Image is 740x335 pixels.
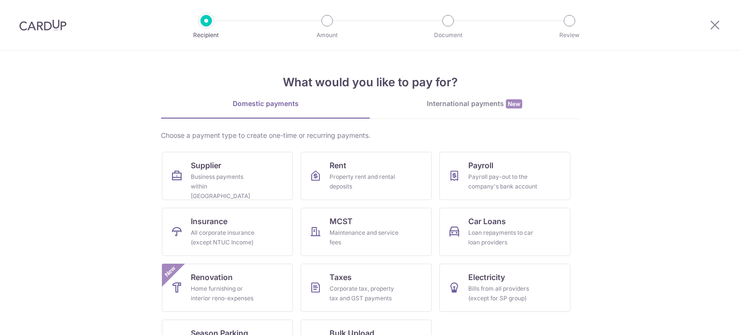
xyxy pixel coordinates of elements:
[301,264,432,312] a: TaxesCorporate tax, property tax and GST payments
[191,228,260,247] div: All corporate insurance (except NTUC Income)
[161,99,370,108] div: Domestic payments
[191,215,227,227] span: Insurance
[506,99,522,108] span: New
[534,30,605,40] p: Review
[330,160,346,171] span: Rent
[161,131,579,140] div: Choose a payment type to create one-time or recurring payments.
[330,271,352,283] span: Taxes
[468,160,493,171] span: Payroll
[162,152,293,200] a: SupplierBusiness payments within [GEOGRAPHIC_DATA]
[412,30,484,40] p: Document
[162,264,293,312] a: RenovationHome furnishing or interior reno-expensesNew
[301,152,432,200] a: RentProperty rent and rental deposits
[191,284,260,303] div: Home furnishing or interior reno-expenses
[191,271,233,283] span: Renovation
[191,172,260,201] div: Business payments within [GEOGRAPHIC_DATA]
[330,215,353,227] span: MCST
[301,208,432,256] a: MCSTMaintenance and service fees
[439,264,570,312] a: ElectricityBills from all providers (except for SP group)
[162,264,178,280] span: New
[162,208,293,256] a: InsuranceAll corporate insurance (except NTUC Income)
[468,172,538,191] div: Payroll pay-out to the company's bank account
[19,19,66,31] img: CardUp
[468,284,538,303] div: Bills from all providers (except for SP group)
[161,74,579,91] h4: What would you like to pay for?
[468,271,505,283] span: Electricity
[468,215,506,227] span: Car Loans
[678,306,730,330] iframe: Opens a widget where you can find more information
[330,172,399,191] div: Property rent and rental deposits
[330,228,399,247] div: Maintenance and service fees
[330,284,399,303] div: Corporate tax, property tax and GST payments
[171,30,242,40] p: Recipient
[191,160,221,171] span: Supplier
[291,30,363,40] p: Amount
[370,99,579,109] div: International payments
[439,208,570,256] a: Car LoansLoan repayments to car loan providers
[468,228,538,247] div: Loan repayments to car loan providers
[439,152,570,200] a: PayrollPayroll pay-out to the company's bank account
